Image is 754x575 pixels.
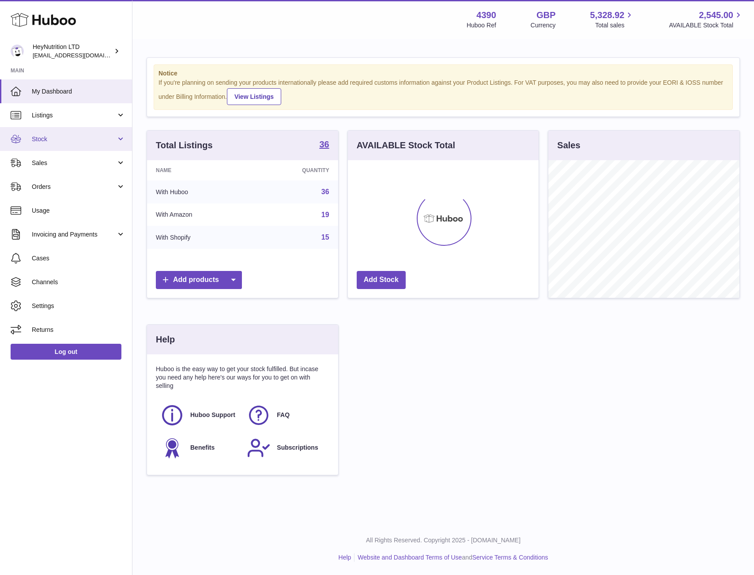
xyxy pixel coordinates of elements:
[277,411,290,419] span: FAQ
[590,9,625,21] span: 5,328.92
[339,554,351,561] a: Help
[160,403,238,427] a: Huboo Support
[319,140,329,150] a: 36
[252,160,338,180] th: Quantity
[32,135,116,143] span: Stock
[32,87,125,96] span: My Dashboard
[467,21,496,30] div: Huboo Ref
[531,21,556,30] div: Currency
[247,436,324,460] a: Subscriptions
[156,139,213,151] h3: Total Listings
[158,69,728,78] strong: Notice
[557,139,580,151] h3: Sales
[33,43,112,60] div: HeyNutrition LTD
[227,88,281,105] a: View Listings
[147,203,252,226] td: With Amazon
[32,278,125,286] span: Channels
[190,443,215,452] span: Benefits
[147,180,252,203] td: With Huboo
[357,139,455,151] h3: AVAILABLE Stock Total
[32,183,116,191] span: Orders
[139,536,747,545] p: All Rights Reserved. Copyright 2025 - [DOMAIN_NAME]
[32,230,116,239] span: Invoicing and Payments
[354,553,548,562] li: and
[32,159,116,167] span: Sales
[277,443,318,452] span: Subscriptions
[33,52,130,59] span: [EMAIL_ADDRESS][DOMAIN_NAME]
[32,302,125,310] span: Settings
[156,334,175,346] h3: Help
[321,211,329,218] a: 19
[321,188,329,195] a: 36
[357,271,406,289] a: Add Stock
[536,9,555,21] strong: GBP
[11,45,24,58] img: info@heynutrition.com
[669,9,743,30] a: 2,545.00 AVAILABLE Stock Total
[156,365,329,390] p: Huboo is the easy way to get your stock fulfilled. But incase you need any help here's our ways f...
[247,403,324,427] a: FAQ
[358,554,462,561] a: Website and Dashboard Terms of Use
[476,9,496,21] strong: 4390
[699,9,733,21] span: 2,545.00
[590,9,635,30] a: 5,328.92 Total sales
[160,436,238,460] a: Benefits
[472,554,548,561] a: Service Terms & Conditions
[156,271,242,289] a: Add products
[11,344,121,360] a: Log out
[669,21,743,30] span: AVAILABLE Stock Total
[319,140,329,149] strong: 36
[32,254,125,263] span: Cases
[32,326,125,334] span: Returns
[147,160,252,180] th: Name
[321,233,329,241] a: 15
[32,111,116,120] span: Listings
[595,21,634,30] span: Total sales
[158,79,728,105] div: If you're planning on sending your products internationally please add required customs informati...
[147,226,252,249] td: With Shopify
[190,411,235,419] span: Huboo Support
[32,207,125,215] span: Usage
